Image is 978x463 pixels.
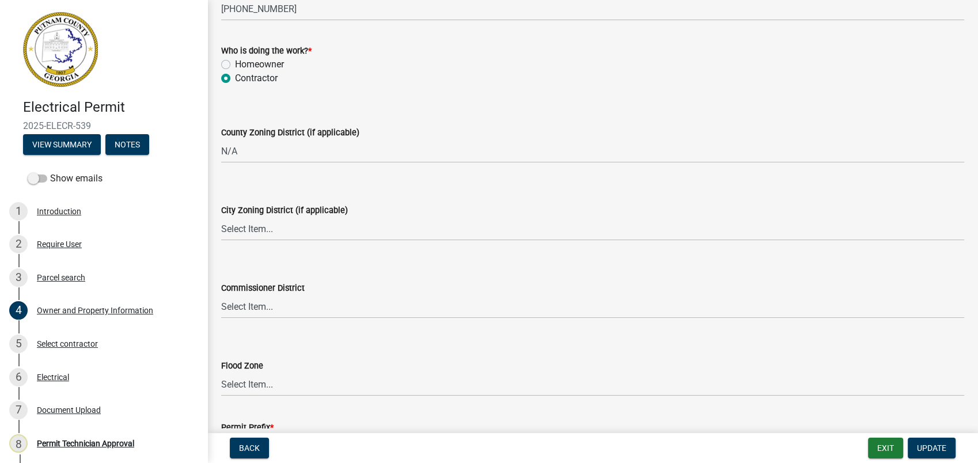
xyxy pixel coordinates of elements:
[9,368,28,386] div: 6
[221,362,263,370] label: Flood Zone
[37,240,82,248] div: Require User
[9,202,28,221] div: 1
[221,129,359,137] label: County Zoning District (if applicable)
[37,340,98,348] div: Select contractor
[23,99,198,116] h4: Electrical Permit
[221,424,274,432] label: Permit Prefix
[105,134,149,155] button: Notes
[9,268,28,287] div: 3
[9,401,28,419] div: 7
[23,141,101,150] wm-modal-confirm: Summary
[9,301,28,320] div: 4
[908,438,956,458] button: Update
[37,306,153,314] div: Owner and Property Information
[9,434,28,453] div: 8
[23,134,101,155] button: View Summary
[37,406,101,414] div: Document Upload
[221,47,312,55] label: Who is doing the work?
[221,207,348,215] label: City Zoning District (if applicable)
[221,284,305,293] label: Commissioner District
[37,274,85,282] div: Parcel search
[917,443,946,453] span: Update
[239,443,260,453] span: Back
[23,12,98,87] img: Putnam County, Georgia
[868,438,903,458] button: Exit
[23,120,184,131] span: 2025-ELECR-539
[105,141,149,150] wm-modal-confirm: Notes
[37,207,81,215] div: Introduction
[9,235,28,253] div: 2
[235,71,278,85] label: Contractor
[28,172,103,185] label: Show emails
[9,335,28,353] div: 5
[37,439,134,447] div: Permit Technician Approval
[230,438,269,458] button: Back
[37,373,69,381] div: Electrical
[235,58,284,71] label: Homeowner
